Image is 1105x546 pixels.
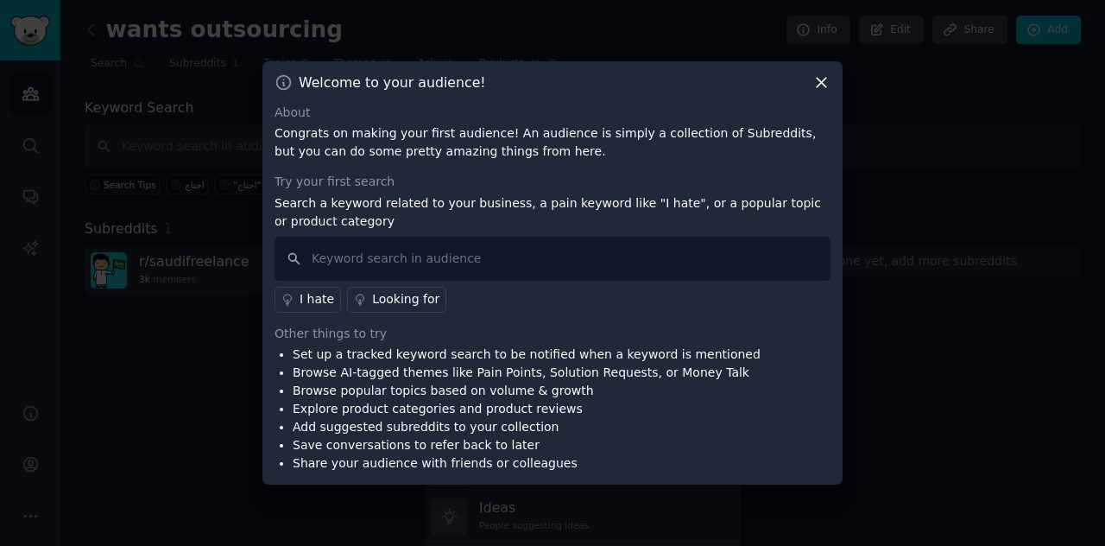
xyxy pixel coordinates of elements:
div: About [275,104,830,122]
li: Browse popular topics based on volume & growth [293,382,761,400]
li: Share your audience with friends or colleagues [293,454,761,473]
li: Save conversations to refer back to later [293,436,761,454]
li: Set up a tracked keyword search to be notified when a keyword is mentioned [293,346,761,364]
li: Explore product categories and product reviews [293,400,761,418]
div: I hate [300,290,334,308]
input: Keyword search in audience [275,237,830,281]
li: Add suggested subreddits to your collection [293,418,761,436]
p: Search a keyword related to your business, a pain keyword like "I hate", or a popular topic or pr... [275,194,830,231]
a: I hate [275,287,341,313]
div: Other things to try [275,325,830,343]
li: Browse AI-tagged themes like Pain Points, Solution Requests, or Money Talk [293,364,761,382]
p: Congrats on making your first audience! An audience is simply a collection of Subreddits, but you... [275,124,830,161]
a: Looking for [347,287,446,313]
div: Looking for [372,290,439,308]
div: Try your first search [275,173,830,191]
h3: Welcome to your audience! [299,73,486,92]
